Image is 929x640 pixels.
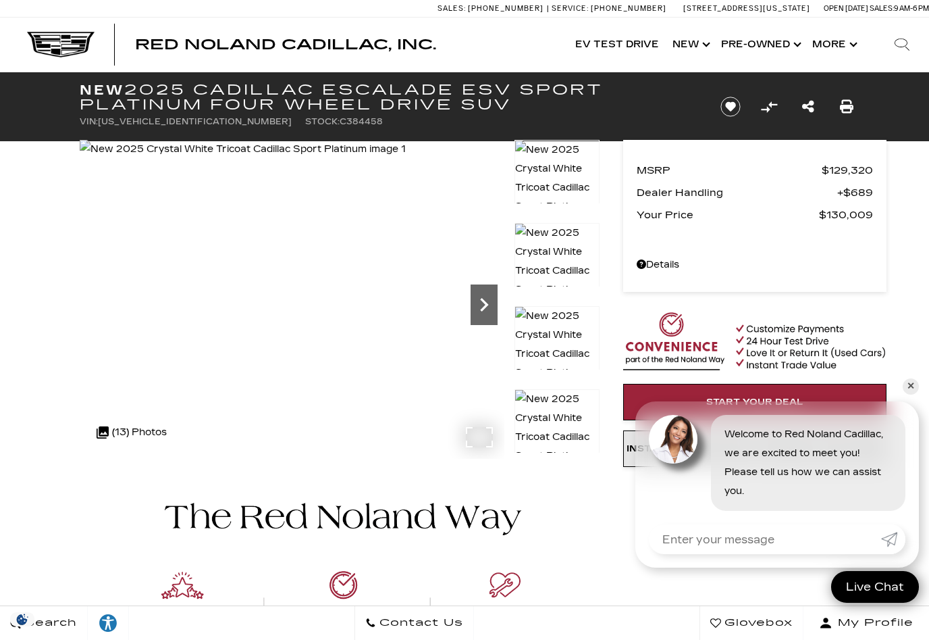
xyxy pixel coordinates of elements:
button: Compare vehicle [759,97,779,117]
img: Agent profile photo [649,415,697,464]
a: Instant Trade Value [623,430,751,467]
span: C384458 [340,117,383,126]
button: Save vehicle [716,96,745,118]
span: My Profile [832,614,913,633]
span: [US_VEHICLE_IDENTIFICATION_NUMBER] [98,117,292,126]
strong: New [80,82,124,98]
a: MSRP $129,320 [637,161,873,180]
a: Live Chat [831,571,919,603]
img: Opt-Out Icon [7,612,38,626]
span: [PHONE_NUMBER] [591,4,666,13]
span: Service: [552,4,589,13]
a: EV Test Drive [568,18,666,72]
a: Red Noland Cadillac, Inc. [135,38,436,51]
a: Glovebox [699,606,803,640]
section: Click to Open Cookie Consent Modal [7,612,38,626]
a: Explore your accessibility options [88,606,129,640]
span: Live Chat [839,579,911,595]
img: New 2025 Crystal White Tricoat Cadillac Sport Platinum image 1 [514,140,600,236]
span: Search [21,614,77,633]
a: Your Price $130,009 [637,205,873,224]
button: More [805,18,861,72]
div: Search [875,18,929,72]
span: 9 AM-6 PM [894,4,929,13]
span: Stock: [305,117,340,126]
div: Explore your accessibility options [88,613,128,633]
img: New 2025 Crystal White Tricoat Cadillac Sport Platinum image 2 [514,223,600,319]
span: $130,009 [819,205,873,224]
div: Welcome to Red Noland Cadillac, we are excited to meet you! Please tell us how we can assist you. [711,415,905,511]
span: $689 [837,183,873,202]
a: Share this New 2025 Cadillac Escalade ESV Sport Platinum Four Wheel Drive SUV [802,97,814,116]
a: Sales: [PHONE_NUMBER] [437,5,547,12]
a: Contact Us [354,606,474,640]
a: [STREET_ADDRESS][US_STATE] [683,4,810,13]
span: Dealer Handling [637,183,837,202]
span: MSRP [637,161,822,180]
span: $129,320 [822,161,873,180]
span: Sales: [437,4,466,13]
div: (13) Photos [90,416,174,449]
span: VIN: [80,117,98,126]
a: Submit [881,524,905,554]
span: Sales: [870,4,894,13]
span: Red Noland Cadillac, Inc. [135,36,436,53]
a: New [666,18,714,72]
span: [PHONE_NUMBER] [468,4,543,13]
span: Contact Us [376,614,463,633]
span: Open [DATE] [824,4,868,13]
span: Glovebox [721,614,793,633]
img: New 2025 Crystal White Tricoat Cadillac Sport Platinum image 3 [514,306,600,402]
a: Start Your Deal [623,384,886,420]
button: Open user profile menu [803,606,929,640]
div: Next [471,285,498,325]
img: Cadillac Dark Logo with Cadillac White Text [27,32,95,57]
img: New 2025 Crystal White Tricoat Cadillac Sport Platinum image 4 [514,389,600,485]
a: Dealer Handling $689 [637,183,873,202]
img: New 2025 Crystal White Tricoat Cadillac Sport Platinum image 1 [80,140,406,159]
input: Enter your message [649,524,881,554]
span: Start Your Deal [706,397,803,408]
a: Print this New 2025 Cadillac Escalade ESV Sport Platinum Four Wheel Drive SUV [840,97,853,116]
a: Pre-Owned [714,18,805,72]
span: Your Price [637,205,819,224]
a: Details [637,255,873,274]
a: Service: [PHONE_NUMBER] [547,5,670,12]
h1: 2025 Cadillac Escalade ESV Sport Platinum Four Wheel Drive SUV [80,82,697,112]
span: Instant Trade Value [627,443,748,454]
